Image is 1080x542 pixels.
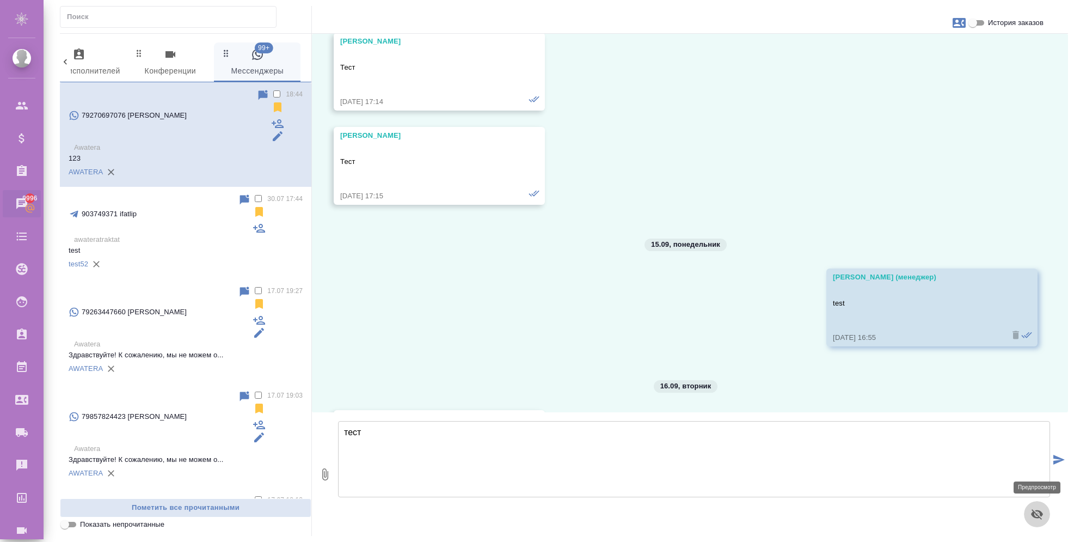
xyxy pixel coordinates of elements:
[82,411,187,422] p: 79857824423 [PERSON_NAME]
[253,205,266,218] svg: Отписаться
[60,187,311,279] div: 903749371 ifatlip30.07 17:44awateratraktattesttest52
[74,234,303,245] p: awateratraktat
[238,285,251,299] div: Пометить непрочитанным
[271,117,284,130] div: Подписать на чат другого
[253,326,266,339] div: Редактировать контакт
[82,110,187,121] p: 79270697076 [PERSON_NAME]
[82,209,137,220] p: 903749371 ifatlip
[38,48,120,78] span: Подбор исполнителей
[69,245,303,256] p: test
[69,454,303,465] p: Здравствуйте! К сожалению, мы не можем о...
[651,239,720,250] p: 15.09, понедельник
[69,350,303,361] p: Здравствуйте! К сожалению, мы не можем о...
[60,279,311,383] div: 79263447660 [PERSON_NAME]17.07 19:27AwateraЗдравствуйте! К сожалению, мы не можем о...AWATERA
[69,168,103,176] a: AWATERA
[988,17,1044,28] span: История заказов
[286,89,303,100] p: 18:44
[74,443,303,454] p: Awatera
[88,256,105,272] button: Удалить привязку
[103,164,119,180] button: Удалить привязку
[267,285,303,296] p: 17.07 19:27
[60,82,311,187] div: 79270697076 [PERSON_NAME]18:44Awatera123AWATERA
[253,402,266,415] svg: Отписаться
[833,332,999,343] div: [DATE] 16:55
[253,314,266,327] div: Подписать на чат другого
[103,465,119,482] button: Удалить привязку
[69,469,103,477] a: AWATERA
[80,519,164,530] span: Показать непрочитанные
[221,48,231,58] svg: Зажми и перетащи, чтобы поменять порядок вкладок
[67,9,276,25] input: Поиск
[833,272,999,283] div: [PERSON_NAME] (менеджер)
[255,42,273,53] span: 99+
[267,495,303,506] p: 17.07 18:18
[271,101,284,114] svg: Отписаться
[660,381,711,392] p: 16.09, вторник
[238,193,251,206] div: Пометить непрочитанным
[946,10,972,36] button: Заявки
[340,156,507,167] p: Тест
[3,190,41,217] a: 9996
[340,62,507,73] p: Тест
[340,36,507,47] div: [PERSON_NAME]
[60,498,311,517] button: Пометить все прочитанными
[69,153,303,164] p: 123
[253,222,266,235] div: Подписать на чат другого
[833,298,999,309] p: test
[60,383,311,488] div: 79857824423 [PERSON_NAME]17.07 19:03AwateraЗдравствуйте! К сожалению, мы не можем о...AWATERA
[220,48,294,78] span: Мессенджеры
[271,130,284,143] div: Редактировать контакт
[253,297,266,310] svg: Отписаться
[256,89,269,102] div: Пометить непрочитанным
[74,339,303,350] p: Awatera
[82,307,187,318] p: 79263447660 [PERSON_NAME]
[253,418,266,431] div: Подписать на чат другого
[267,193,303,204] p: 30.07 17:44
[340,130,507,141] div: [PERSON_NAME]
[103,361,119,377] button: Удалить привязку
[69,260,88,268] a: test52
[340,191,507,202] div: [DATE] 17:15
[16,193,44,204] span: 9996
[134,48,144,58] svg: Зажми и перетащи, чтобы поменять порядок вкладок
[267,390,303,401] p: 17.07 19:03
[340,96,507,107] div: [DATE] 17:14
[74,142,303,153] p: Awatera
[69,364,103,373] a: AWATERA
[133,48,207,78] span: Конференции
[253,431,266,444] div: Редактировать контакт
[66,502,305,514] span: Пометить все прочитанными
